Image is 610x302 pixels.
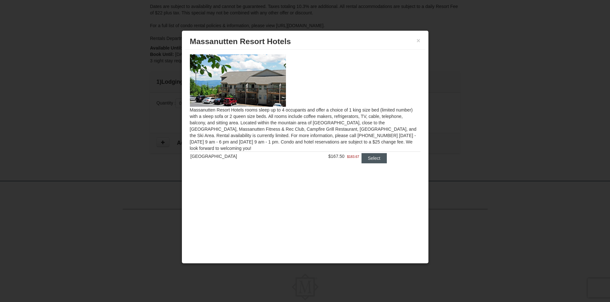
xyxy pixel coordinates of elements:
img: 19219026-1-e3b4ac8e.jpg [190,54,286,107]
div: Massanutten Resort Hotels rooms sleep up to 4 occupants and offer a choice of 1 king size bed (li... [185,50,425,176]
div: [GEOGRAPHIC_DATA] [191,153,291,159]
span: Massanutten Resort Hotels [190,37,291,46]
button: Select [362,153,387,163]
button: × [417,37,420,44]
span: $167.50 [328,154,345,159]
span: $183.67 [347,153,359,160]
